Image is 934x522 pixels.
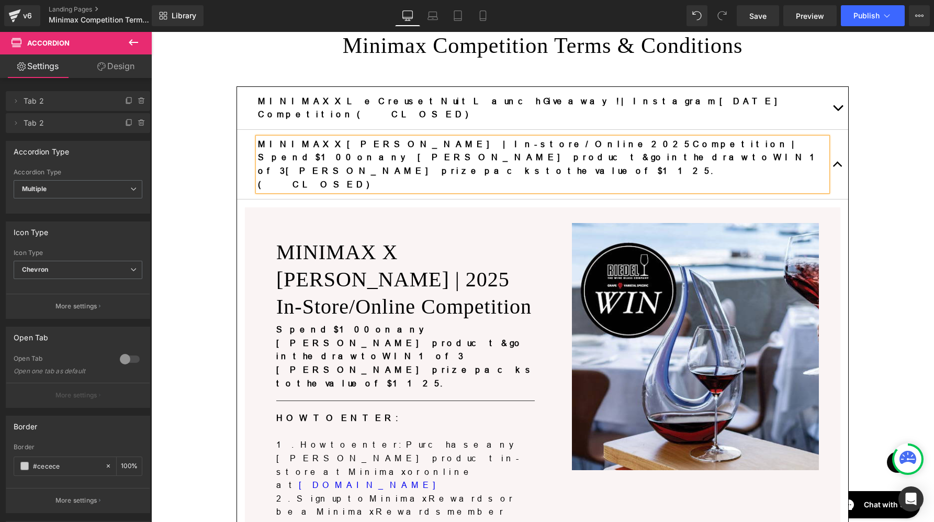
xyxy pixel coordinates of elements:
[14,368,108,375] div: Open one tab as default
[395,5,420,26] a: Desktop
[117,457,142,475] div: %
[14,416,37,431] div: Border
[749,10,767,21] span: Save
[125,293,384,356] strong: Spend $100 on any [PERSON_NAME] product & go in the draw to WIN 1 of 3 [PERSON_NAME] prize packs ...
[6,294,150,318] button: More settings
[687,5,707,26] button: Undo
[22,265,48,273] b: Chevron
[49,16,149,24] span: Minimax Competition Terms & Conditions
[24,91,111,111] span: Tab 2
[4,5,40,26] a: v6
[853,12,880,20] span: Publish
[27,39,70,47] span: Accordion
[796,10,824,21] span: Preview
[34,12,78,23] h1: Chat with us
[78,54,154,78] a: Design
[14,443,142,451] div: Border
[55,496,97,505] p: More settings
[125,207,384,289] h1: MINIMAX X [PERSON_NAME] | 2025 In-Store/Online Competition
[898,486,924,512] div: Open Intercom Messenger
[14,354,109,365] div: Open Tab
[49,5,169,14] a: Landing Pages
[125,461,384,514] p: 2. Sign up to Minimax Rewards or be a Minimax Rewards member (and logged in if purchasing online).
[909,5,930,26] button: More
[6,488,150,513] button: More settings
[21,9,34,23] div: v6
[107,108,673,158] b: MINIMAX X [PERSON_NAME] | In-store/Online 2025 Competition | Spend $100 on any [PERSON_NAME] prod...
[172,11,196,20] span: Library
[14,141,70,156] div: Accordion Type
[14,169,142,176] div: Accordion Type
[55,302,97,311] p: More settings
[420,5,445,26] a: Laptop
[783,5,837,26] a: Preview
[125,382,249,391] strong: HOW TO ENTER:
[24,113,111,133] span: Tab 2
[712,5,733,26] button: Redo
[22,185,47,193] b: Multiple
[55,391,97,400] p: More settings
[125,407,384,460] p: 1. How to enter: Purchase any [PERSON_NAME] product in-store at Minimax or online at
[107,65,637,88] b: MINIMAX X Le Creuset Nuit Launch Giveaway! | Instagram [DATE] Competition (CLOSED)
[5,4,91,31] button: Open gorgias live chat
[445,5,470,26] a: Tablet
[33,460,100,472] input: Color
[6,383,150,407] button: More settings
[14,249,142,257] div: Icon Type
[14,327,48,342] div: Open Tab
[148,449,295,458] a: [DOMAIN_NAME]
[470,5,496,26] a: Mobile
[152,5,204,26] a: New Library
[841,5,905,26] button: Publish
[14,222,49,237] div: Icon Type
